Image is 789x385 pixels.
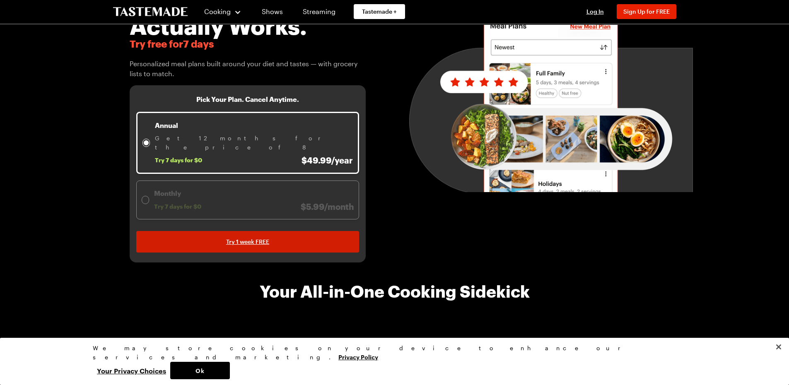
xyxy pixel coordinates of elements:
[130,59,366,79] span: Personalized meal plans built around your diet and tastes — with grocery lists to match.
[204,2,242,22] button: Cooking
[154,188,354,198] p: Monthly
[260,282,530,301] p: Your All-in-One Cooking Sidekick
[623,8,670,15] span: Sign Up for FREE
[354,4,405,19] a: Tastemade +
[301,202,354,212] span: $5.99/month
[113,7,188,17] a: To Tastemade Home Page
[155,120,353,130] p: Annual
[136,231,360,253] a: Try 1 week FREE
[204,7,231,15] span: Cooking
[170,362,230,379] button: Ok
[586,8,604,15] span: Log In
[579,7,612,16] button: Log In
[155,134,353,152] span: Get 12 months for the price of 8
[93,362,170,379] button: Your Privacy Choices
[617,4,676,19] button: Sign Up for FREE
[362,7,397,16] span: Tastemade +
[302,155,353,165] span: $49.99/year
[770,338,788,356] button: Close
[130,38,366,50] span: Try free for 7 days
[154,203,201,210] span: Try 7 days for $0
[338,353,378,361] a: More information about your privacy, opens in a new tab
[155,156,202,164] span: Try 7 days for $0
[196,95,299,103] h3: Pick Your Plan. Cancel Anytime.
[93,344,689,362] div: We may store cookies on your device to enhance our services and marketing.
[226,238,269,246] span: Try 1 week FREE
[93,344,689,379] div: Privacy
